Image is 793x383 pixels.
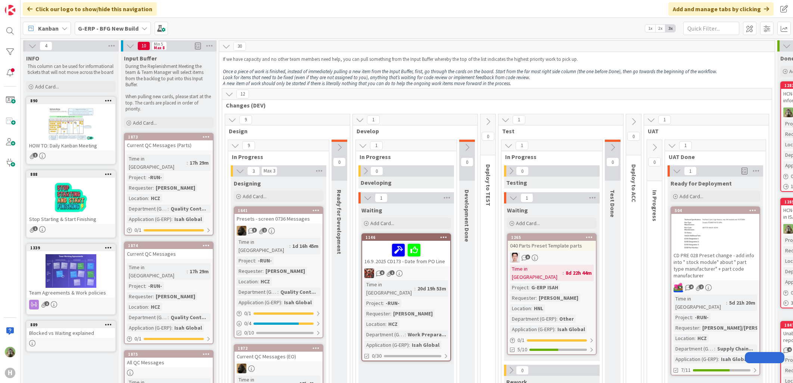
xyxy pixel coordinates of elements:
[134,226,142,234] span: 0 / 1
[525,255,530,259] span: 6
[531,304,532,312] span: :
[244,320,251,327] span: 0 / 4
[226,102,762,109] span: Changes (DEV)
[168,313,169,321] span: :
[669,153,756,161] span: UAT Done
[362,234,450,266] div: 114616.9 .2025 CD173 - Date from PO Line
[674,345,714,353] div: Department (G-ERP)
[27,97,115,150] div: 890HOW TO: Daily Kanban Meeting
[125,351,213,358] div: 1875
[234,309,323,318] div: 0/1
[40,41,52,50] span: 4
[27,288,115,298] div: Team Agreements & Work policies
[333,158,346,166] span: 0
[244,329,254,337] span: 0/10
[482,132,494,141] span: 0
[361,179,392,186] span: Developing
[237,277,258,286] div: Location
[679,141,692,150] span: 1
[510,283,528,292] div: Project
[680,193,703,200] span: Add Card...
[238,346,323,351] div: 1872
[244,309,251,317] span: 0 / 1
[674,295,726,311] div: Time in [GEOGRAPHIC_DATA]
[125,249,213,259] div: Current QC Messages
[35,83,59,90] span: Add Card...
[234,345,323,352] div: 1872
[237,238,289,254] div: Time in [GEOGRAPHIC_DATA]
[658,115,671,124] span: 1
[30,245,115,250] div: 1339
[125,140,213,150] div: Current QC Messages (Parts)
[627,132,640,141] span: 0
[787,347,792,352] span: 4
[689,284,694,289] span: 4
[33,226,38,231] span: 1
[671,180,732,187] span: Ready for Deployment
[383,299,384,307] span: :
[27,97,115,104] div: 890
[282,298,314,306] div: Isah Global
[128,243,213,248] div: 1874
[127,184,153,192] div: Requester
[262,267,264,275] span: :
[648,158,661,166] span: 0
[517,346,527,354] span: 5/10
[508,234,596,250] div: 1265040 Parts Preset Template parts
[148,303,149,311] span: :
[127,303,148,311] div: Location
[671,283,759,292] div: JK
[281,298,282,306] span: :
[171,324,172,332] span: :
[27,141,115,150] div: HOW TO: Daily Kanban Meeting
[510,315,556,323] div: Department (G-ERP)
[127,205,168,213] div: Department (G-ERP)
[125,242,213,259] div: 1874Current QC Messages
[699,324,700,332] span: :
[127,313,168,321] div: Department (G-ERP)
[671,250,759,280] div: CD PRE 028 Preset change - add info into " stock module" about " part type manufacturer" + part c...
[38,24,59,33] span: Kanban
[362,241,450,266] div: 16.9 .2025 CD173 - Date from PO Line
[606,158,619,166] span: 0
[511,235,596,240] div: 1265
[27,245,115,251] div: 1339
[715,345,755,353] div: Supply Chain...
[5,347,15,357] img: TT
[391,309,435,318] div: [PERSON_NAME]
[370,220,394,227] span: Add Card...
[229,127,340,135] span: Design
[385,320,386,328] span: :
[30,322,115,327] div: 889
[513,115,525,124] span: 1
[414,284,416,293] span: :
[127,292,153,301] div: Requester
[149,303,162,311] div: HCZ
[26,170,116,238] a: 888Stop Starting & Start Finishing
[28,63,114,76] p: This column can be used for informational tickets that will not move across the board
[172,215,204,223] div: Isah Global
[30,98,115,103] div: 890
[727,299,757,307] div: 5d 21h 20m
[234,180,261,187] span: Designing
[223,56,771,62] p: If we have capacity and no other team members need help, you can pull something from the Input Bu...
[125,94,212,112] p: When pulling new cards, please start at the top. The cards are placed in order of priority.
[223,74,530,81] em: Look for items that need to be fixed (even if they are not assigned to you), anything that’s wait...
[556,315,557,323] span: :
[5,368,15,378] div: H
[364,268,374,278] img: JK
[510,325,554,333] div: Application (G-ERP)
[127,155,187,171] div: Time in [GEOGRAPHIC_DATA]
[27,321,115,328] div: 889
[510,294,536,302] div: Requester
[234,206,323,338] a: 1641Presets - screen 0736 MessagesNDTime in [GEOGRAPHIC_DATA]:1d 16h 45mProject:-RUN-Requester:[P...
[258,277,259,286] span: :
[234,226,323,236] div: ND
[681,366,691,374] span: 7/11
[406,330,448,339] div: Work Prepara...
[187,159,188,167] span: :
[154,42,163,46] div: Min 5
[188,267,211,275] div: 17h 29m
[556,325,587,333] div: Isah Global
[364,280,414,297] div: Time in [GEOGRAPHIC_DATA]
